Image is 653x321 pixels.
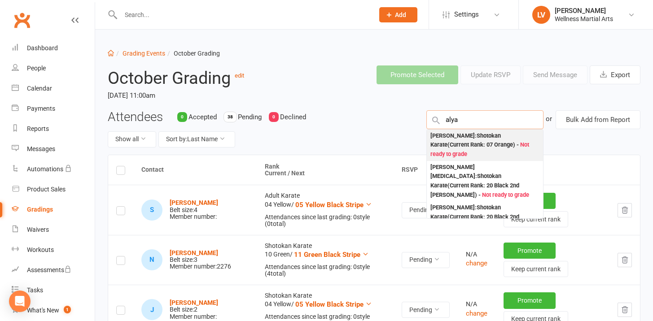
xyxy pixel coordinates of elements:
div: Reports [27,125,49,132]
h2: October Grading [108,65,322,87]
button: change [466,258,487,269]
a: Workouts [12,240,95,260]
button: Pending [402,202,450,218]
td: Shotokan Karate 10 Green / [257,235,394,285]
th: RSVP [394,155,458,185]
div: [PERSON_NAME] [555,7,613,15]
a: edit [235,72,244,79]
div: LV [532,6,550,24]
div: Belt size: 4 Member number: [170,200,218,220]
div: Sara Alonzi [141,200,162,221]
div: Naaima Yawar Aqeel [141,249,162,270]
span: 05 Yellow Black Stripe [295,201,364,209]
span: Not ready to grade [482,191,529,198]
div: Waivers [27,226,49,233]
div: Tasks [27,286,43,294]
a: Dashboard [12,38,95,58]
div: or [546,110,552,127]
span: 1 [64,306,71,313]
button: Bulk Add from Report [556,110,640,129]
div: Product Sales [27,186,66,193]
button: Pending [402,302,450,318]
th: Payment [458,155,640,185]
th: Contact [133,155,257,185]
div: N/A [466,251,487,258]
div: Attendances since last grading: 0 style ( 4 total) [265,264,386,278]
div: Open Intercom Messenger [9,291,31,312]
button: Sort by:Last Name [158,131,235,147]
button: 05 Yellow Black Stripe [295,299,372,310]
span: 11 Green Black Stripe [294,251,360,259]
div: Calendar [27,85,52,92]
a: People [12,58,95,78]
a: Clubworx [11,9,33,31]
a: Product Sales [12,179,95,200]
div: N/A [466,301,487,308]
div: Assessments [27,266,71,273]
a: Tasks [12,280,95,300]
div: Dashboard [27,44,58,52]
span: Settings [454,4,479,25]
div: Workouts [27,246,54,253]
input: Search Members by name [426,110,543,129]
button: Promote [504,292,556,308]
li: October Grading [165,48,220,58]
button: Export [590,65,640,84]
div: What's New [27,307,59,314]
a: Waivers [12,220,95,240]
input: Search... [118,9,368,21]
span: Declined [280,113,306,121]
button: change [466,308,487,319]
div: 0 [177,112,187,122]
span: Add [395,11,406,18]
th: Rank Current / Next [257,155,394,185]
time: [DATE] 11:00am [108,88,322,103]
span: Pending [238,113,262,121]
div: People [27,65,46,72]
div: 38 [224,112,237,122]
a: Messages [12,139,95,159]
button: Show all [108,131,156,147]
button: Promote [504,243,556,259]
button: Pending [402,252,450,268]
a: [PERSON_NAME] [170,199,218,206]
a: What's New1 [12,300,95,321]
a: Reports [12,119,95,139]
button: Keep current rank [504,261,568,277]
a: Automations [12,159,95,179]
h3: Attendees [108,110,163,124]
span: Accepted [188,113,217,121]
div: Payments [27,105,55,112]
td: Adult Karate 04 Yellow / [257,185,394,234]
div: Belt size: 2 Member number: [170,299,218,320]
div: Attendances since last grading: 0 style ( 0 total) [265,214,386,228]
div: [PERSON_NAME][MEDICAL_DATA] : Shotokan Karate (Current Rank: 20 Black 2nd [PERSON_NAME] ) - [430,163,539,200]
div: 0 [269,112,279,122]
div: Jusman Bains [141,299,162,320]
a: Calendar [12,78,95,99]
button: 11 Green Black Stripe [294,249,369,260]
div: Belt size: 3 Member number: 2276 [170,250,231,270]
button: Keep current rank [504,211,568,227]
div: [PERSON_NAME] : Shotokan Karate (Current Rank: 07 Orange ) - [430,131,539,159]
a: Grading Events [123,50,165,57]
div: Wellness Martial Arts [555,15,613,23]
div: [PERSON_NAME] : Shotokan Karate (Current Rank: 20 Black 2nd [PERSON_NAME] ) - [430,203,539,231]
a: Payments [12,99,95,119]
div: Gradings [27,206,53,213]
a: [PERSON_NAME] [170,299,218,306]
a: Gradings [12,200,95,220]
span: 05 Yellow Black Stripe [295,300,364,308]
div: Messages [27,145,55,152]
a: [PERSON_NAME] [170,249,218,256]
button: Add [379,7,417,22]
div: Automations [27,165,63,173]
span: Not ready to grade [430,141,529,157]
button: 05 Yellow Black Stripe [295,200,372,210]
a: Assessments [12,260,95,280]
